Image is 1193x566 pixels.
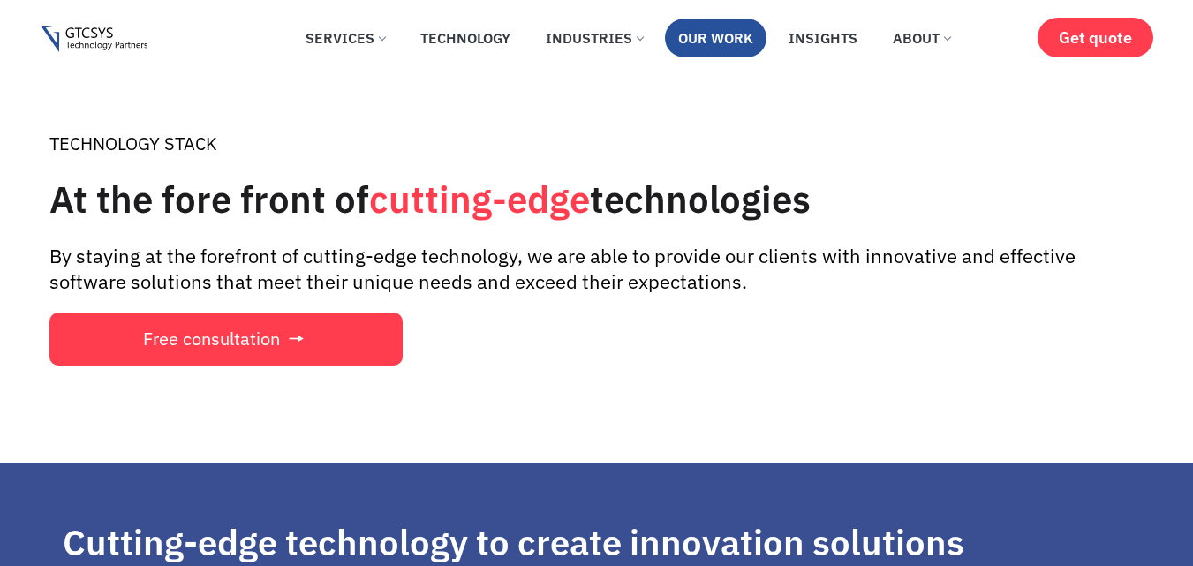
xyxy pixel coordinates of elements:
[369,175,590,223] span: cutting-edge
[407,19,524,57] a: Technology
[49,132,1144,155] div: TECHNOLOGY STACK
[532,19,656,57] a: Industries
[880,19,963,57] a: About
[665,19,766,57] a: Our Work
[49,313,403,366] a: Free consultation
[292,19,398,57] a: Services
[49,244,1144,294] div: By staying at the forefront of cutting-edge technology, we are able to provide our clients with i...
[41,26,147,53] img: Gtcsys logo
[775,19,871,57] a: Insights
[143,330,280,348] span: Free consultation
[1038,18,1153,57] a: Get quote
[1059,28,1132,47] span: Get quote
[49,173,1144,226] h1: At the fore front of technologies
